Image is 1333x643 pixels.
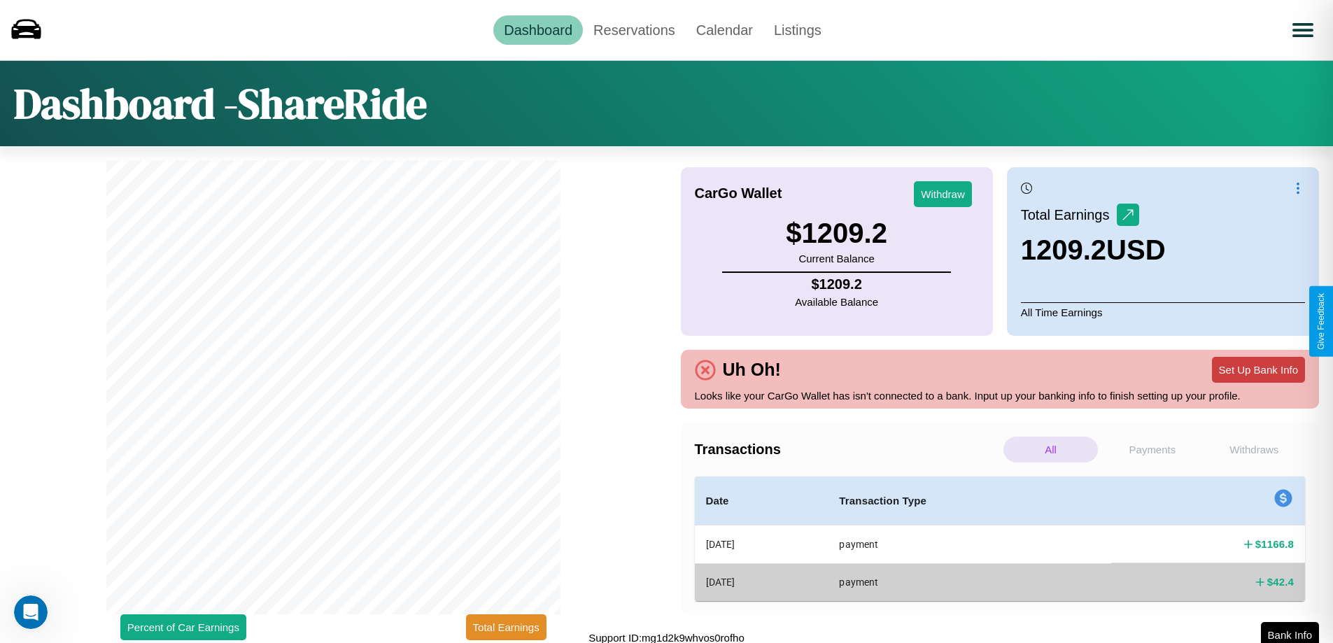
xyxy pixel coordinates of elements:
[828,563,1111,600] th: payment
[466,614,546,640] button: Total Earnings
[1021,234,1166,266] h3: 1209.2 USD
[695,386,1306,405] p: Looks like your CarGo Wallet has isn't connected to a bank. Input up your banking info to finish ...
[695,185,782,202] h4: CarGo Wallet
[14,75,427,132] h1: Dashboard - ShareRide
[795,276,878,292] h4: $ 1209.2
[716,360,788,380] h4: Uh Oh!
[1255,537,1294,551] h4: $ 1166.8
[14,595,48,629] iframe: Intercom live chat
[1207,437,1302,462] p: Withdraws
[828,525,1111,564] th: payment
[1021,302,1305,322] p: All Time Earnings
[1212,357,1305,383] button: Set Up Bank Info
[1003,437,1098,462] p: All
[1021,202,1117,227] p: Total Earnings
[695,441,1000,458] h4: Transactions
[1283,10,1323,50] button: Open menu
[583,15,686,45] a: Reservations
[786,218,887,249] h3: $ 1209.2
[786,249,887,268] p: Current Balance
[695,476,1306,601] table: simple table
[1267,574,1294,589] h4: $ 42.4
[914,181,972,207] button: Withdraw
[695,563,828,600] th: [DATE]
[1316,293,1326,350] div: Give Feedback
[1105,437,1199,462] p: Payments
[686,15,763,45] a: Calendar
[706,493,817,509] h4: Date
[120,614,246,640] button: Percent of Car Earnings
[763,15,832,45] a: Listings
[695,525,828,564] th: [DATE]
[795,292,878,311] p: Available Balance
[493,15,583,45] a: Dashboard
[839,493,1100,509] h4: Transaction Type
